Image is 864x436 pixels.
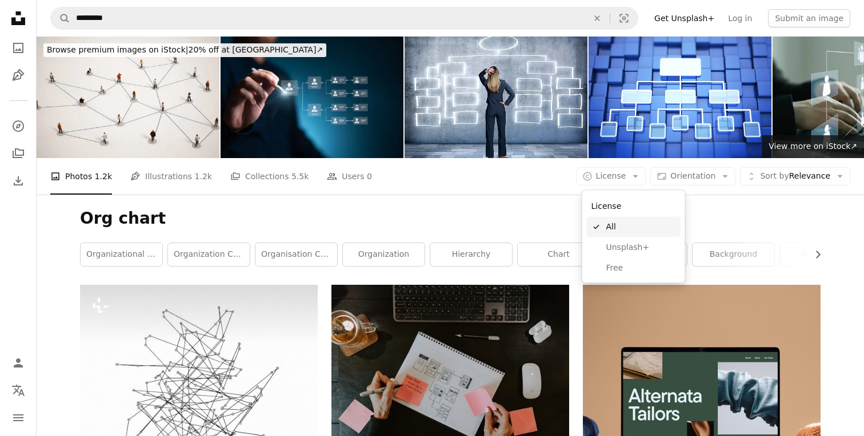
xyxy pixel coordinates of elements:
div: License [582,191,685,283]
span: Free [606,262,676,273]
span: All [606,221,676,233]
span: Unsplash+ [606,241,676,253]
button: Orientation [650,167,735,185]
span: License [596,171,626,180]
button: License [576,167,646,185]
div: License [587,195,681,217]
